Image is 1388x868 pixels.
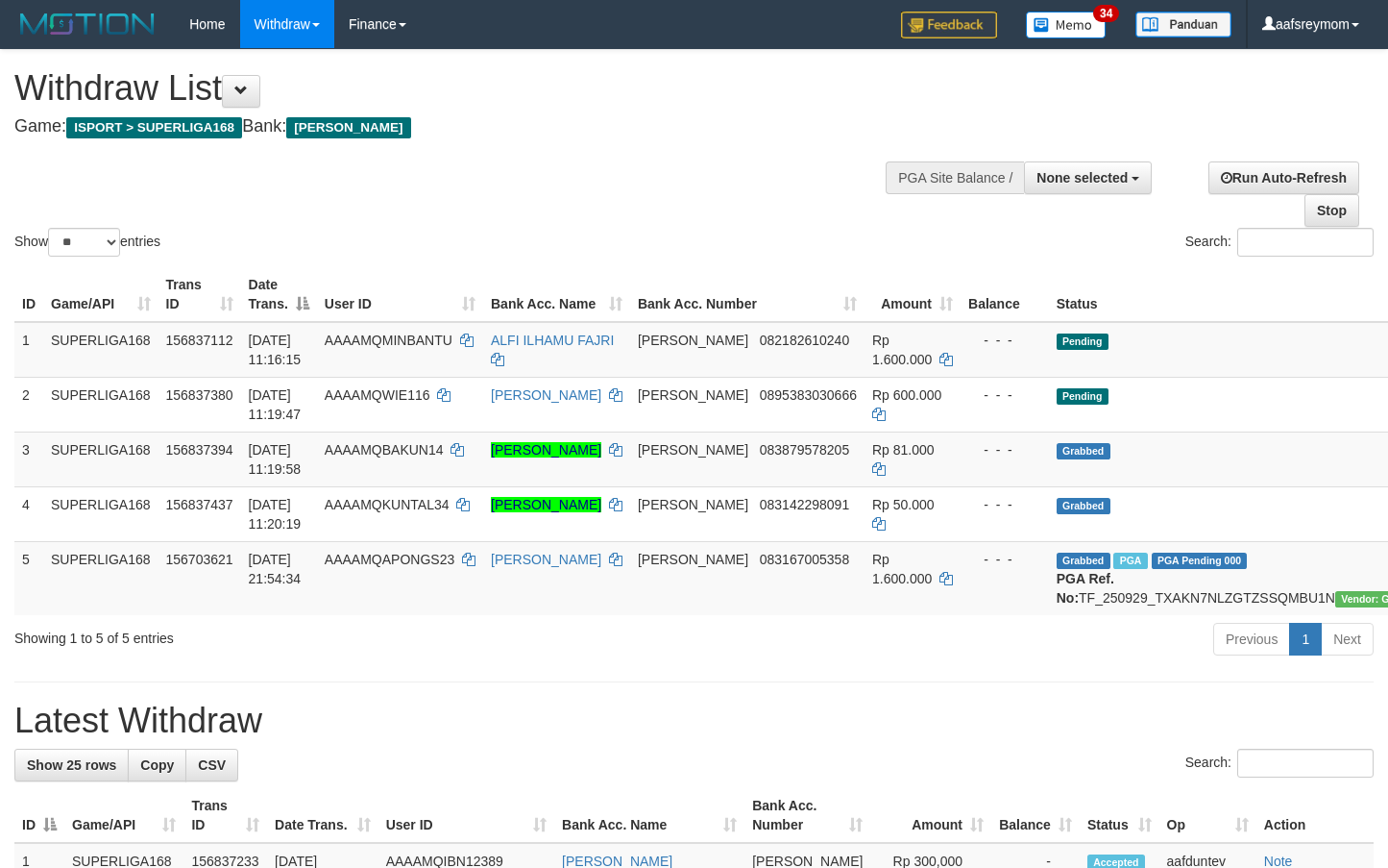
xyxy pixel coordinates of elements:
[43,432,158,486] td: SUPERLIGA168
[27,757,116,773] span: Show 25 rows
[249,333,302,367] span: [DATE] 11:16:15
[158,267,241,322] th: Trans ID: activate to sort column ascending
[249,387,302,422] span: [DATE] 11:19:47
[249,552,302,586] span: [DATE] 21:54:34
[1152,553,1248,569] span: PGA Pending
[64,788,183,843] th: Game/API: activate to sort column ascending
[886,161,1024,194] div: PGA Site Balance /
[14,267,43,322] th: ID
[864,267,961,322] th: Amount: activate to sort column ascending
[1237,749,1374,778] input: Search:
[760,497,849,512] span: Copy 083142298091 to clipboard
[760,387,857,403] span: Copy 0895383030666 to clipboard
[968,550,1041,569] div: - - -
[483,267,630,322] th: Bank Acc. Name: activate to sort column ascending
[325,333,452,348] span: AAAAMQMINBANTU
[325,442,444,458] span: AAAAMQBAKUN14
[638,552,748,567] span: [PERSON_NAME]
[901,12,997,38] img: Feedback.jpg
[249,497,302,532] span: [DATE] 11:20:19
[968,495,1041,514] div: - - -
[128,749,186,781] a: Copy
[14,702,1374,740] h1: Latest Withdraw
[14,432,43,486] td: 3
[166,387,233,403] span: 156837380
[166,333,233,348] span: 156837112
[1057,571,1114,606] b: PGA Ref. No:
[554,788,744,843] th: Bank Acc. Name: activate to sort column ascending
[185,749,238,781] a: CSV
[1024,161,1152,194] button: None selected
[317,267,483,322] th: User ID: activate to sort column ascending
[1208,161,1359,194] a: Run Auto-Refresh
[198,757,226,773] span: CSV
[744,788,870,843] th: Bank Acc. Number: activate to sort column ascending
[249,442,302,477] span: [DATE] 11:19:58
[325,387,430,403] span: AAAAMQWIE116
[43,322,158,378] td: SUPERLIGA168
[14,322,43,378] td: 1
[961,267,1049,322] th: Balance
[760,442,849,458] span: Copy 083879578205 to clipboard
[241,267,317,322] th: Date Trans.: activate to sort column descending
[872,333,932,367] span: Rp 1.600.000
[872,387,941,403] span: Rp 600.000
[1057,443,1110,459] span: Grabbed
[14,541,43,615] td: 5
[1036,170,1128,186] span: None selected
[1289,623,1322,656] a: 1
[325,497,450,512] span: AAAAMQKUNTAL34
[991,788,1080,843] th: Balance: activate to sort column ascending
[183,788,267,843] th: Trans ID: activate to sort column ascending
[491,552,601,567] a: [PERSON_NAME]
[14,10,160,38] img: MOTION_logo.png
[66,117,242,138] span: ISPORT > SUPERLIGA168
[1080,788,1159,843] th: Status: activate to sort column ascending
[638,442,748,458] span: [PERSON_NAME]
[14,117,906,136] h4: Game: Bank:
[870,788,991,843] th: Amount: activate to sort column ascending
[1026,12,1107,38] img: Button%20Memo.svg
[1113,553,1147,569] span: Marked by aafchhiseyha
[43,377,158,432] td: SUPERLIGA168
[1057,553,1110,569] span: Grabbed
[968,331,1041,350] div: - - -
[140,757,174,773] span: Copy
[491,333,614,348] a: ALFI ILHAMU FAJRI
[1256,788,1374,843] th: Action
[491,387,601,403] a: [PERSON_NAME]
[14,228,160,257] label: Show entries
[760,552,849,567] span: Copy 083167005358 to clipboard
[968,440,1041,459] div: - - -
[638,333,748,348] span: [PERSON_NAME]
[630,267,864,322] th: Bank Acc. Number: activate to sort column ascending
[1057,388,1108,405] span: Pending
[1304,194,1359,227] a: Stop
[1237,228,1374,257] input: Search:
[1057,334,1108,350] span: Pending
[1185,749,1374,778] label: Search:
[638,387,748,403] span: [PERSON_NAME]
[14,69,906,108] h1: Withdraw List
[14,788,64,843] th: ID: activate to sort column descending
[325,552,454,567] span: AAAAMQAPONGS23
[1159,788,1256,843] th: Op: activate to sort column ascending
[1093,5,1119,22] span: 34
[166,497,233,512] span: 156837437
[43,486,158,541] td: SUPERLIGA168
[872,497,935,512] span: Rp 50.000
[378,788,554,843] th: User ID: activate to sort column ascending
[968,385,1041,405] div: - - -
[1185,228,1374,257] label: Search:
[14,621,564,648] div: Showing 1 to 5 of 5 entries
[760,333,849,348] span: Copy 082182610240 to clipboard
[14,486,43,541] td: 4
[48,228,120,257] select: Showentries
[872,552,932,586] span: Rp 1.600.000
[1135,12,1231,37] img: panduan.png
[491,497,601,512] a: [PERSON_NAME]
[286,117,410,138] span: [PERSON_NAME]
[43,267,158,322] th: Game/API: activate to sort column ascending
[1213,623,1290,656] a: Previous
[491,442,601,458] a: [PERSON_NAME]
